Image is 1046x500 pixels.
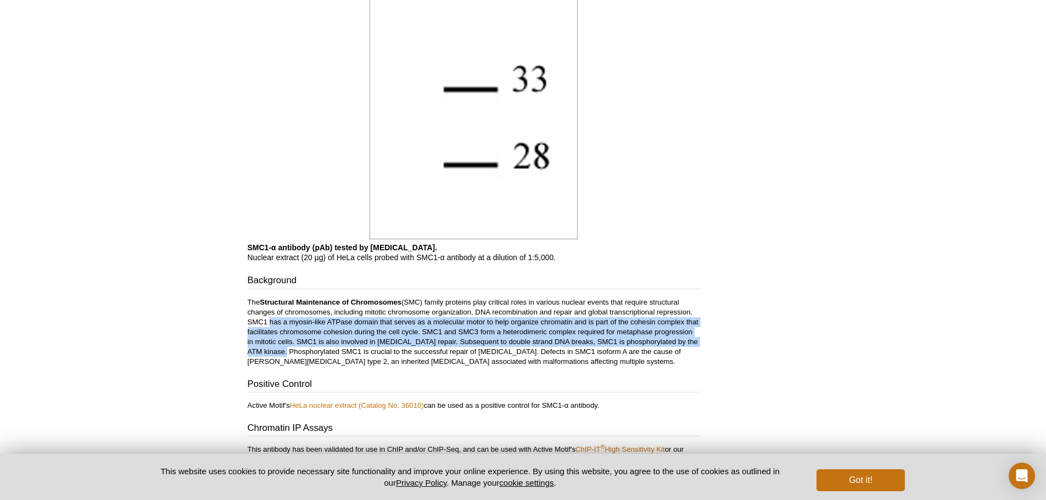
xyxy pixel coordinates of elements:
[290,401,424,409] a: HeLa nuclear extract (Catalog No. 36010)
[142,465,799,488] p: This website uses cookies to provide necessary site functionality and improve your online experie...
[248,243,700,262] p: Nuclear extract (20 µg) of HeLa cells probed with SMC1-α antibody at a dilution of 1:5,000.
[248,445,700,474] p: This antibody has been validated for use in ChIP and/or ChIP-Seq, and can be used with Active Mot...
[248,401,700,411] p: Active Motif's can be used as a positive control for SMC1-α antibody.
[248,243,438,252] b: SMC1-α antibody (pAb) tested by [MEDICAL_DATA].
[499,478,553,487] button: cookie settings
[600,443,605,450] sup: ®
[575,445,665,453] a: ChIP-IT®High Sensitivity Kit
[248,274,700,289] h3: Background
[1009,463,1035,489] div: Open Intercom Messenger
[260,298,401,306] b: Structural Maintenance of Chromosomes
[248,297,700,367] p: The (SMC) family proteins play critical roles in various nuclear events that require structural c...
[816,469,904,491] button: Got it!
[248,378,700,393] h3: Positive Control
[248,422,700,437] h3: Chromatin IP Assays
[396,478,446,487] a: Privacy Policy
